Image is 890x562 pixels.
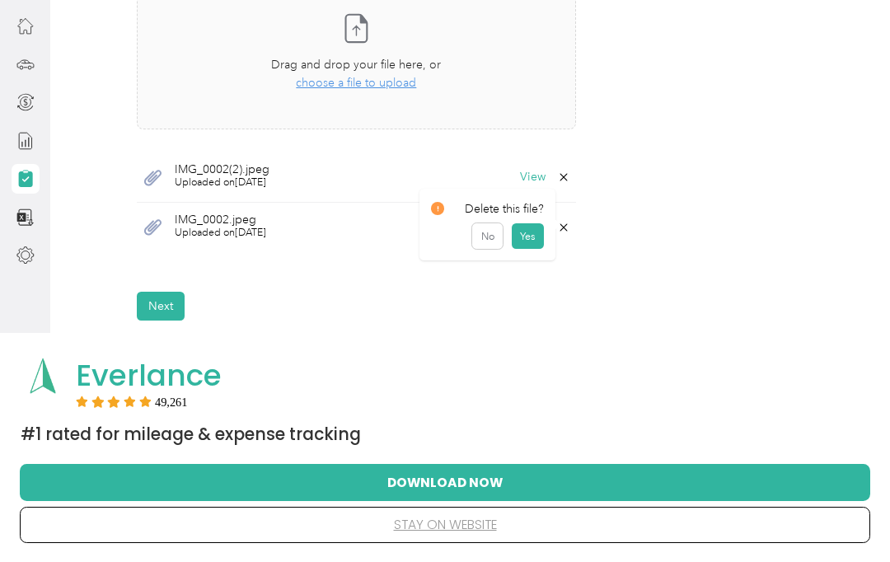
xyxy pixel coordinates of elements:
div: Delete this file? [431,200,544,218]
span: #1 Rated for Mileage & Expense Tracking [21,423,361,446]
span: Uploaded on [DATE] [175,226,266,241]
div: Rating:5 stars [76,396,188,407]
button: Next [137,292,185,321]
button: stay on website [46,508,844,542]
span: User reviews count [155,397,188,407]
button: Yes [512,223,544,250]
span: IMG_0002.jpeg [175,214,266,226]
span: IMG_0002(2).jpeg [175,164,269,176]
img: App logo [21,354,65,398]
button: No [472,223,503,250]
span: Uploaded on [DATE] [175,176,269,190]
button: Download Now [46,465,844,499]
button: View [520,171,546,183]
span: Drag and drop your file here, or [271,58,441,72]
span: Everlance [76,354,222,396]
span: choose a file to upload [296,76,416,90]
